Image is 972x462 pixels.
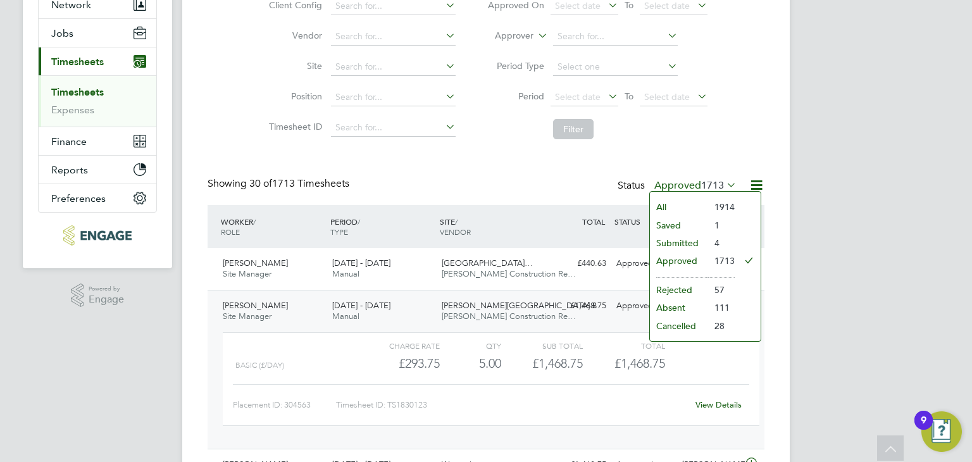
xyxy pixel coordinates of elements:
[221,227,240,237] span: ROLE
[501,353,583,374] div: £1,468.75
[336,395,687,415] div: Timesheet ID: TS1830123
[39,19,156,47] button: Jobs
[644,91,690,103] span: Select date
[487,91,544,102] label: Period
[650,234,708,252] li: Submitted
[545,253,611,274] div: £440.63
[440,353,501,374] div: 5.00
[650,216,708,234] li: Saved
[545,296,611,316] div: £1,468.75
[442,311,576,322] span: [PERSON_NAME] Construction Re…
[223,268,271,279] span: Site Manager
[51,192,106,204] span: Preferences
[650,299,708,316] li: Absent
[455,216,458,227] span: /
[38,225,157,246] a: Go to home page
[583,338,664,353] div: Total
[701,179,724,192] span: 1713
[223,311,271,322] span: Site Manager
[331,28,456,46] input: Search for...
[331,89,456,106] input: Search for...
[330,227,348,237] span: TYPE
[223,300,288,311] span: [PERSON_NAME]
[611,253,677,274] div: Approved
[208,177,352,190] div: Showing
[253,216,256,227] span: /
[39,75,156,127] div: Timesheets
[51,135,87,147] span: Finance
[708,252,735,270] li: 1713
[442,300,597,311] span: [PERSON_NAME][GEOGRAPHIC_DATA] 8
[440,338,501,353] div: QTY
[39,47,156,75] button: Timesheets
[695,399,742,410] a: View Details
[39,156,156,184] button: Reports
[223,258,288,268] span: [PERSON_NAME]
[327,210,437,243] div: PERIOD
[611,210,677,233] div: STATUS
[921,420,926,437] div: 9
[708,299,735,316] li: 111
[442,268,576,279] span: [PERSON_NAME] Construction Re…
[618,177,739,195] div: Status
[501,338,583,353] div: Sub Total
[708,198,735,216] li: 1914
[332,268,359,279] span: Manual
[358,216,360,227] span: /
[265,121,322,132] label: Timesheet ID
[249,177,349,190] span: 1713 Timesheets
[621,88,637,104] span: To
[553,58,678,76] input: Select one
[51,27,73,39] span: Jobs
[650,198,708,216] li: All
[582,216,605,227] span: TOTAL
[437,210,546,243] div: SITE
[265,30,322,41] label: Vendor
[331,119,456,137] input: Search for...
[650,252,708,270] li: Approved
[650,317,708,335] li: Cancelled
[708,216,735,234] li: 1
[650,281,708,299] li: Rejected
[39,184,156,212] button: Preferences
[555,91,601,103] span: Select date
[440,227,471,237] span: VENDOR
[51,104,94,116] a: Expenses
[233,395,336,415] div: Placement ID: 304563
[358,338,440,353] div: Charge rate
[442,258,533,268] span: [GEOGRAPHIC_DATA]…
[265,91,322,102] label: Position
[332,258,390,268] span: [DATE] - [DATE]
[331,58,456,76] input: Search for...
[332,300,390,311] span: [DATE] - [DATE]
[358,353,440,374] div: £293.75
[89,284,124,294] span: Powered by
[477,30,533,42] label: Approver
[553,28,678,46] input: Search for...
[51,56,104,68] span: Timesheets
[553,119,594,139] button: Filter
[51,164,88,176] span: Reports
[487,60,544,72] label: Period Type
[71,284,125,308] a: Powered byEngage
[265,60,322,72] label: Site
[708,234,735,252] li: 4
[89,294,124,305] span: Engage
[614,356,665,371] span: £1,468.75
[611,296,677,316] div: Approved
[235,361,284,370] span: Basic (£/day)
[921,411,962,452] button: Open Resource Center, 9 new notifications
[51,86,104,98] a: Timesheets
[708,281,735,299] li: 57
[39,127,156,155] button: Finance
[654,179,737,192] label: Approved
[332,311,359,322] span: Manual
[708,317,735,335] li: 28
[249,177,272,190] span: 30 of
[63,225,131,246] img: acr-ltd-logo-retina.png
[218,210,327,243] div: WORKER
